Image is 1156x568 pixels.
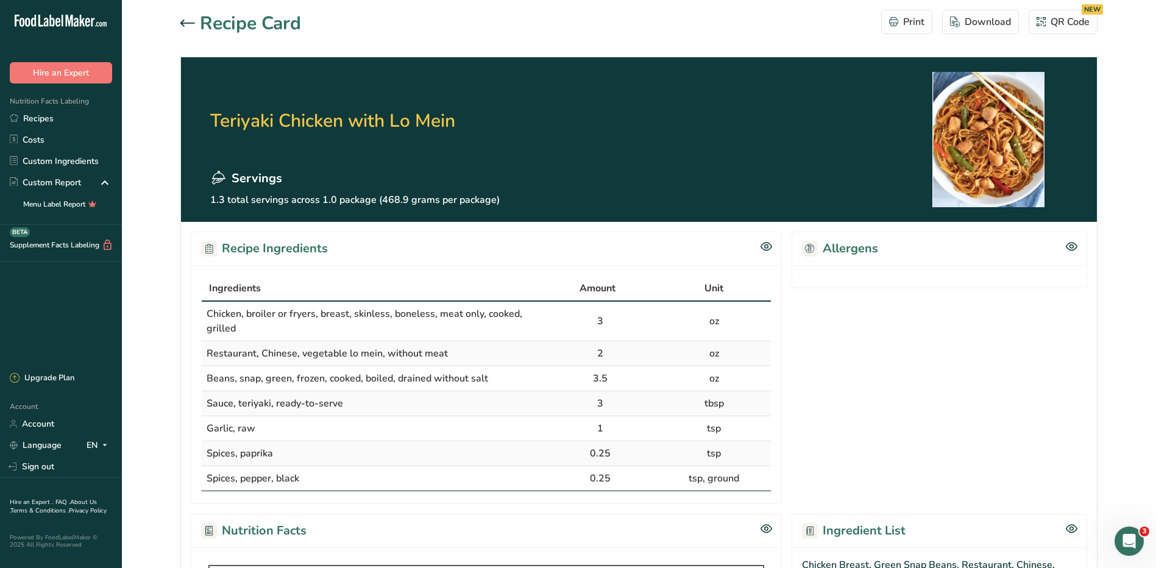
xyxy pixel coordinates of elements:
h2: Ingredient List [802,522,906,540]
td: 0.25 [543,441,657,466]
div: EN [87,438,112,453]
td: tsp [657,416,771,441]
td: tsp, ground [657,466,771,491]
span: Restaurant, Chinese, vegetable lo mein, without meat [207,347,448,360]
button: Hire an Expert [10,62,112,83]
td: 2 [543,341,657,366]
div: Upgrade Plan [10,372,74,385]
td: 0.25 [543,466,657,491]
div: NEW [1082,4,1103,15]
td: 3 [543,391,657,416]
button: QR Code NEW [1029,10,1097,34]
span: Ingredients [209,281,261,296]
button: Print [881,10,932,34]
h2: Recipe Ingredients [201,240,328,258]
a: Terms & Conditions . [10,506,69,515]
div: Download [950,15,1011,29]
span: Beans, snap, green, frozen, cooked, boiled, drained without salt [207,372,488,385]
a: Language [10,435,62,456]
p: 1.3 total servings across 1.0 package (468.9 grams per package) [210,193,500,207]
button: Download [942,10,1019,34]
h2: Allergens [802,240,878,258]
h1: Recipe Card [200,10,301,37]
td: tbsp [657,391,771,416]
h2: Teriyaki Chicken with Lo Mein [210,72,500,169]
span: Sauce, teriyaki, ready-to-serve [207,397,343,410]
td: 3.5 [543,366,657,391]
div: Print [889,15,924,29]
span: Garlic, raw [207,422,255,435]
span: Spices, pepper, black [207,472,299,485]
span: 3 [1140,527,1149,536]
a: Privacy Policy [69,506,107,515]
div: Custom Report [10,176,81,189]
iframe: Intercom live chat [1115,527,1144,556]
div: BETA [10,227,30,237]
td: 1 [543,416,657,441]
span: Unit [704,281,723,296]
td: tsp [657,441,771,466]
h2: Nutrition Facts [201,522,307,540]
td: oz [657,366,771,391]
div: QR Code [1037,15,1090,29]
span: Chicken, broiler or fryers, breast, skinless, boneless, meat only, cooked, grilled [207,307,522,335]
a: About Us . [10,498,97,515]
span: Amount [580,281,615,296]
span: Servings [232,169,282,188]
div: Powered By FoodLabelMaker © 2025 All Rights Reserved [10,534,112,548]
td: oz [657,302,771,341]
td: 3 [543,302,657,341]
td: oz [657,341,771,366]
span: Spices, paprika [207,447,273,460]
a: Hire an Expert . [10,498,53,506]
a: FAQ . [55,498,70,506]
